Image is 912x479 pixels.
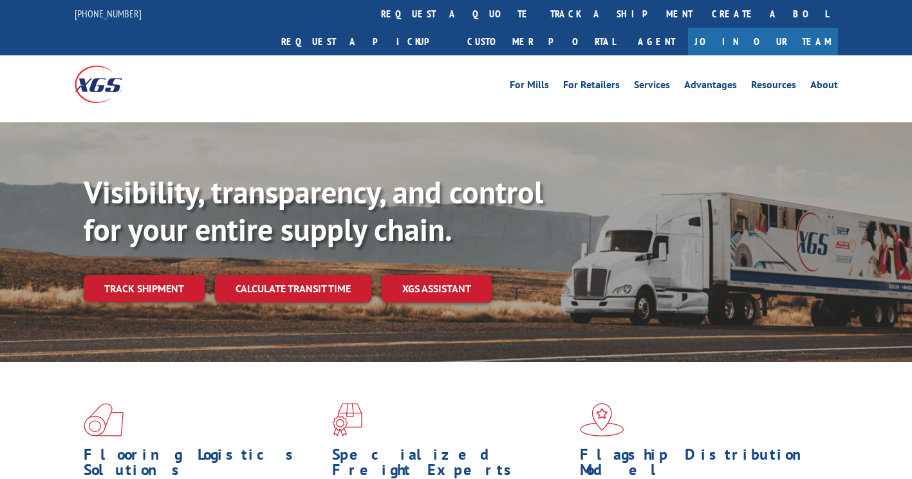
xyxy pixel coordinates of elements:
a: Request a pickup [272,28,458,55]
a: [PHONE_NUMBER] [75,7,142,20]
b: Visibility, transparency, and control for your entire supply chain. [84,172,543,249]
a: Track shipment [84,275,205,302]
a: About [810,80,838,94]
a: Advantages [684,80,737,94]
a: Services [634,80,670,94]
img: xgs-icon-flagship-distribution-model-red [580,403,624,437]
a: Resources [751,80,796,94]
a: For Mills [510,80,549,94]
a: Join Our Team [688,28,838,55]
img: xgs-icon-total-supply-chain-intelligence-red [84,403,124,437]
a: Agent [625,28,688,55]
a: Calculate transit time [215,275,371,303]
a: XGS ASSISTANT [382,275,492,303]
img: xgs-icon-focused-on-flooring-red [332,403,362,437]
a: Customer Portal [458,28,625,55]
a: For Retailers [563,80,620,94]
